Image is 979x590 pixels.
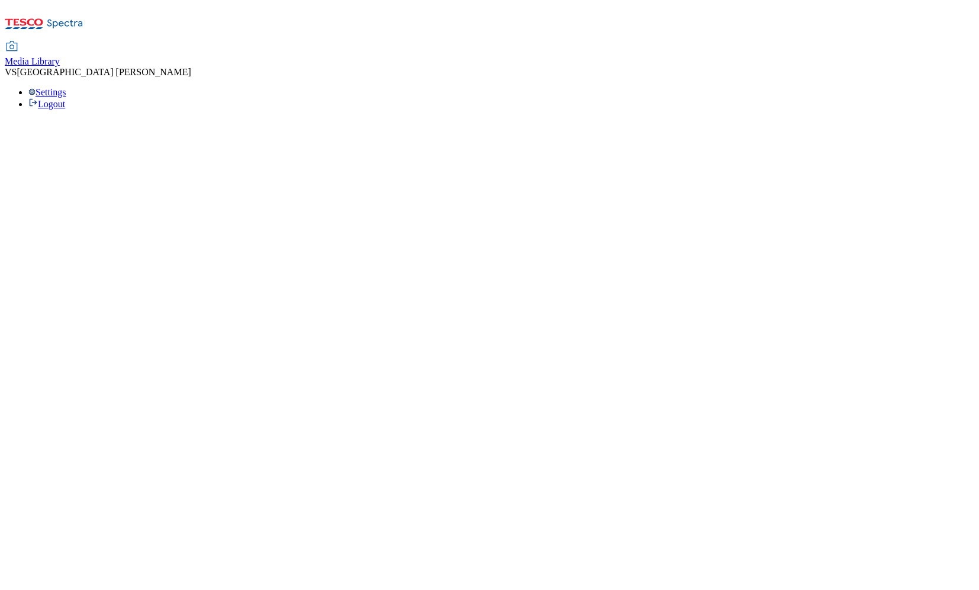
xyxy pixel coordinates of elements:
a: Logout [28,99,65,109]
a: Media Library [5,42,60,67]
span: VS [5,67,17,77]
span: Media Library [5,56,60,66]
span: [GEOGRAPHIC_DATA] [PERSON_NAME] [17,67,191,77]
a: Settings [28,87,66,97]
